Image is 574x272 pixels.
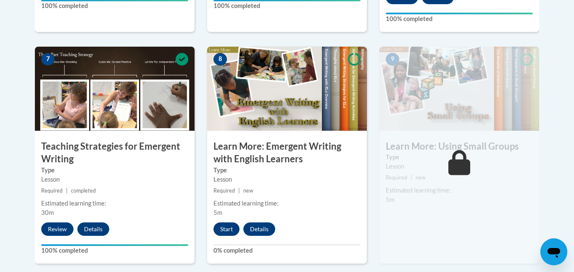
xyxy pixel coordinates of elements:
[540,238,567,265] iframe: Button to launch messaging window
[243,187,253,194] span: new
[386,14,533,24] label: 100% completed
[379,47,539,131] img: Course Image
[386,186,533,195] div: Estimated learning time:
[213,187,235,194] span: Required
[35,47,195,131] img: Course Image
[213,1,361,11] label: 100% completed
[35,140,195,166] h3: Teaching Strategies for Emergent Writing
[41,246,188,255] label: 100% completed
[386,53,399,66] span: 9
[416,174,426,181] span: new
[213,166,361,175] label: Type
[213,246,361,255] label: 0% completed
[77,222,109,236] button: Details
[213,222,240,236] button: Start
[71,187,96,194] span: completed
[386,13,533,14] div: Your progress
[213,175,361,184] div: Lesson
[41,222,74,236] button: Review
[41,187,63,194] span: Required
[41,166,188,175] label: Type
[243,222,275,236] button: Details
[411,174,412,181] span: |
[386,153,533,162] label: Type
[66,187,68,194] span: |
[213,53,227,66] span: 8
[41,244,188,246] div: Your progress
[213,209,222,216] span: 5m
[41,1,188,11] label: 100% completed
[379,140,539,153] h3: Learn More: Using Small Groups
[207,47,367,131] img: Course Image
[386,174,407,181] span: Required
[207,140,367,166] h3: Learn More: Emergent Writing with English Learners
[41,199,188,208] div: Estimated learning time:
[213,199,361,208] div: Estimated learning time:
[238,187,240,194] span: |
[41,53,55,66] span: 7
[386,162,533,171] div: Lesson
[41,175,188,184] div: Lesson
[386,196,395,203] span: 5m
[41,209,54,216] span: 30m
